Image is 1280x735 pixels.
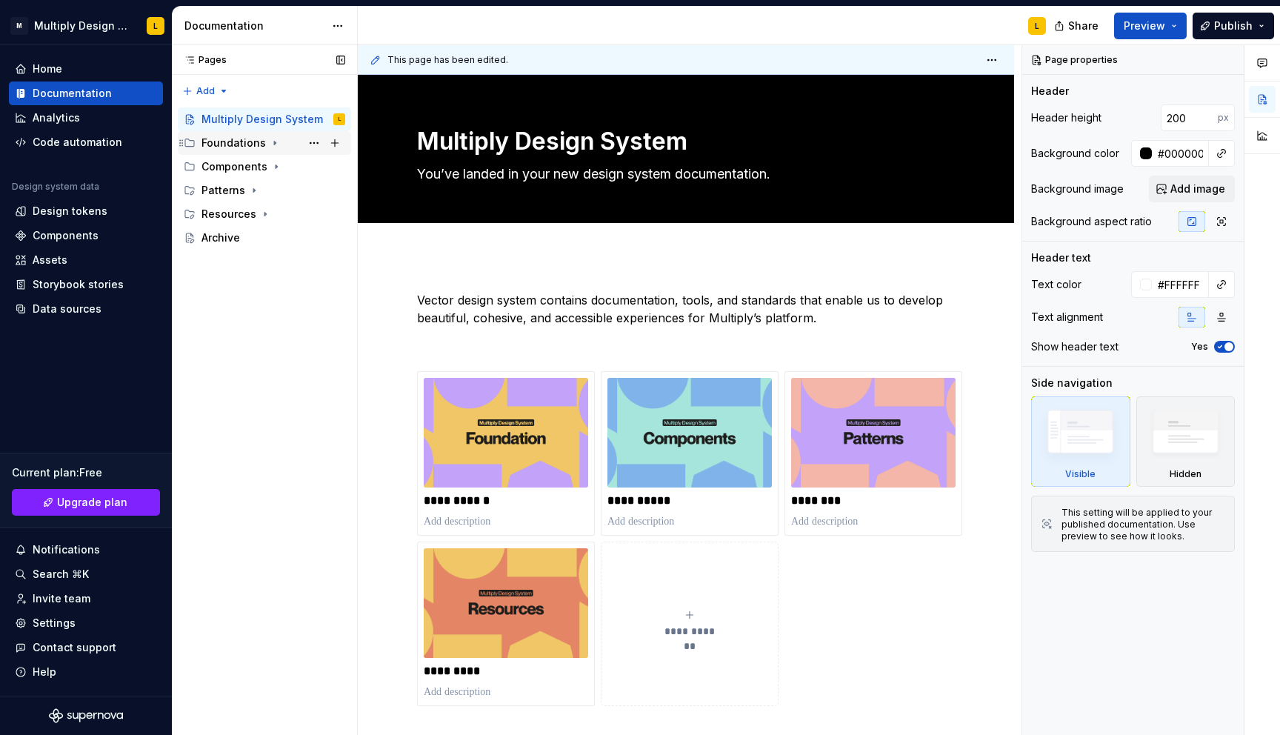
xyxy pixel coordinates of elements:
div: Storybook stories [33,277,124,292]
button: Contact support [9,636,163,659]
a: Data sources [9,297,163,321]
span: Upgrade plan [57,495,127,510]
div: Invite team [33,591,90,606]
button: Preview [1114,13,1187,39]
div: Analytics [33,110,80,125]
textarea: Multiply Design System [414,124,952,159]
textarea: You’ve landed in your new design system documentation. [414,162,952,186]
div: Notifications [33,542,100,557]
div: Components [201,159,267,174]
button: Help [9,660,163,684]
p: Vector design system contains documentation, tools, and standards that enable us to develop beaut... [417,291,955,327]
div: Hidden [1170,468,1201,480]
a: Home [9,57,163,81]
div: Resources [178,202,351,226]
div: Background aspect ratio [1031,214,1152,229]
svg: Supernova Logo [49,708,123,723]
div: Multiply Design System [34,19,129,33]
div: Documentation [33,86,112,101]
div: Documentation [184,19,324,33]
div: Background color [1031,146,1119,161]
img: 1e5a4824-f222-4963-8354-fbaccfc53cf4.png [424,548,588,658]
a: Storybook stories [9,273,163,296]
div: Page tree [178,107,351,250]
a: Upgrade plan [12,489,160,516]
div: L [153,20,158,32]
div: Components [178,155,351,179]
div: Contact support [33,640,116,655]
a: Components [9,224,163,247]
a: Invite team [9,587,163,611]
div: Show header text [1031,339,1119,354]
div: Archive [201,230,240,245]
label: Yes [1191,341,1208,353]
div: Resources [201,207,256,222]
div: Background image [1031,182,1124,196]
button: MMultiply Design SystemL [3,10,169,41]
span: Add image [1170,182,1225,196]
div: This setting will be applied to your published documentation. Use preview to see how it looks. [1061,507,1225,542]
div: Visible [1065,468,1096,480]
div: Design tokens [33,204,107,219]
a: Assets [9,248,163,272]
div: Design system data [12,181,99,193]
button: Share [1047,13,1108,39]
button: Add image [1149,176,1235,202]
div: Foundations [178,131,351,155]
div: Current plan : Free [12,465,160,480]
div: Header [1031,84,1069,99]
div: Patterns [201,183,245,198]
button: Notifications [9,538,163,562]
div: Help [33,665,56,679]
span: This page has been edited. [387,54,508,66]
a: Documentation [9,82,163,105]
div: L [339,112,341,127]
div: Side navigation [1031,376,1113,390]
div: Home [33,61,62,76]
button: Publish [1193,13,1274,39]
a: Settings [9,611,163,635]
button: Search ⌘K [9,562,163,586]
span: Add [196,85,215,97]
div: Header text [1031,250,1091,265]
div: Hidden [1136,396,1236,487]
div: M [10,17,28,35]
input: Auto [1152,140,1209,167]
a: Archive [178,226,351,250]
input: Auto [1152,271,1209,298]
img: 29e9d29d-21ef-4a77-a6cb-7463d992183b.png [424,378,588,488]
a: Analytics [9,106,163,130]
div: Search ⌘K [33,567,89,582]
a: Code automation [9,130,163,154]
span: Share [1068,19,1099,33]
div: Foundations [201,136,266,150]
input: Auto [1161,104,1218,131]
div: Settings [33,616,76,631]
div: Assets [33,253,67,267]
div: Text color [1031,277,1081,292]
span: Publish [1214,19,1253,33]
div: Data sources [33,302,101,316]
div: Pages [178,54,227,66]
a: Multiply Design SystemL [178,107,351,131]
div: Visible [1031,396,1130,487]
div: L [1035,20,1039,32]
div: Components [33,228,99,243]
img: c38c3788-5941-4eac-9c9a-3e96ee9fd2a7.png [607,378,772,488]
a: Design tokens [9,199,163,223]
p: px [1218,112,1229,124]
div: Text alignment [1031,310,1103,325]
div: Patterns [178,179,351,202]
span: Preview [1124,19,1165,33]
div: Multiply Design System [201,112,323,127]
div: Code automation [33,135,122,150]
button: Add [178,81,233,102]
div: Header height [1031,110,1101,125]
img: 71ae3f9f-d9ef-47dd-ade4-bb3378aac8ff.png [791,378,956,488]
